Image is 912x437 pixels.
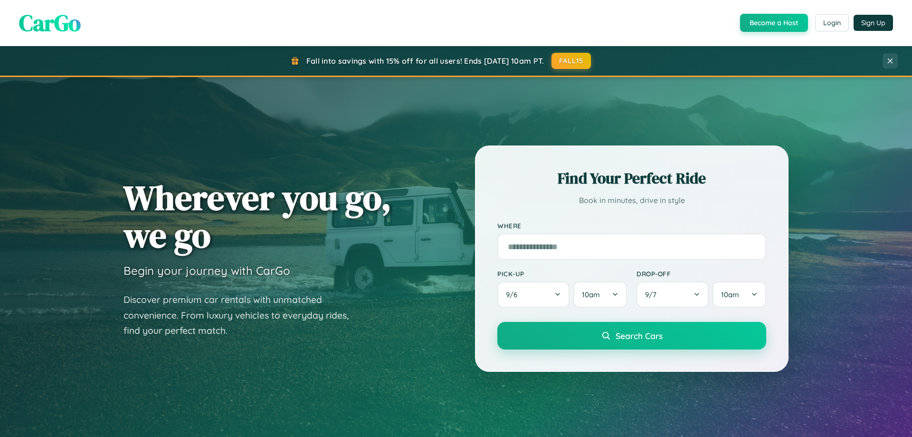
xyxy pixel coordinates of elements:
[497,194,766,207] p: Book in minutes, drive in style
[815,14,849,31] button: Login
[497,168,766,189] h2: Find Your Perfect Ride
[573,282,627,308] button: 10am
[19,7,81,39] span: CarGo
[497,222,766,230] label: Where
[721,290,739,299] span: 10am
[497,270,627,278] label: Pick-up
[497,322,766,350] button: Search Cars
[551,53,591,69] button: FALL15
[497,282,570,308] button: 9/6
[506,290,522,299] span: 9 / 6
[616,330,663,341] span: Search Cars
[636,270,766,278] label: Drop-off
[645,290,661,299] span: 9 / 7
[740,14,808,32] button: Become a Host
[123,179,391,254] h1: Wherever you go, we go
[582,290,600,299] span: 10am
[854,15,893,31] button: Sign Up
[123,263,290,278] h3: Begin your journey with CarGo
[306,56,544,66] span: Fall into savings with 15% off for all users! Ends [DATE] 10am PT.
[123,292,361,339] p: Discover premium car rentals with unmatched convenience. From luxury vehicles to everyday rides, ...
[636,282,709,308] button: 9/7
[712,282,766,308] button: 10am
